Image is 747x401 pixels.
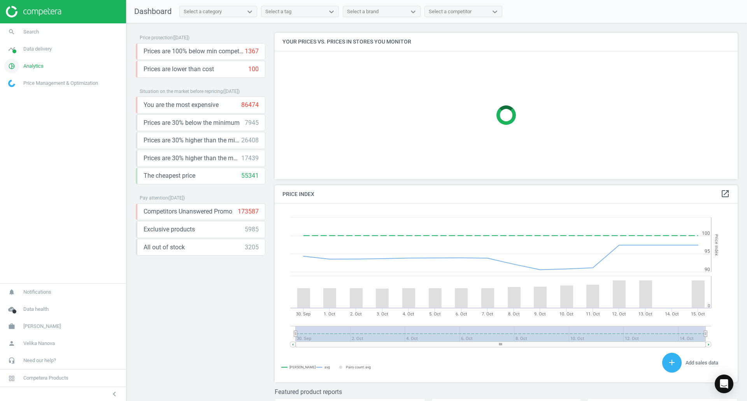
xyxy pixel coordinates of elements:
img: ajHJNr6hYgQAAAAASUVORK5CYII= [6,6,61,18]
div: Select a brand [347,8,379,15]
span: Data health [23,306,49,313]
h4: Your prices vs. prices in stores you monitor [275,33,738,51]
span: ( [DATE] ) [173,35,189,40]
span: The cheapest price [144,172,195,180]
div: 5985 [245,225,259,234]
tspan: 10. Oct [559,312,573,317]
a: open_in_new [721,189,730,199]
span: Competitors Unanswered Promo [144,207,232,216]
tspan: avg [324,365,330,369]
span: Prices are lower than cost [144,65,214,74]
span: Prices are 30% higher than the minimum [144,136,241,145]
tspan: 14. Oct [665,312,679,317]
tspan: 15. Oct [691,312,705,317]
tspan: 11. Oct [586,312,600,317]
tspan: 5. Oct [429,312,441,317]
text: 0 [708,303,710,308]
span: Situation on the market before repricing [140,89,223,94]
span: Dashboard [134,7,172,16]
span: ( [DATE] ) [223,89,240,94]
button: add [662,353,682,373]
tspan: 3. Oct [377,312,388,317]
span: You are the most expensive [144,101,219,109]
span: Price Management & Optimization [23,80,98,87]
div: 86474 [241,101,259,109]
span: Competera Products [23,375,68,382]
span: All out of stock [144,243,185,252]
i: headset_mic [4,353,19,368]
img: wGWNvw8QSZomAAAAABJRU5ErkJggg== [8,80,15,87]
div: Open Intercom Messenger [715,375,733,393]
span: Add sales data [686,360,718,366]
div: Select a competitor [429,8,472,15]
div: Select a category [184,8,222,15]
tspan: 30. Sep [296,312,310,317]
i: timeline [4,42,19,56]
i: search [4,25,19,39]
div: 17439 [241,154,259,163]
tspan: 13. Oct [638,312,652,317]
i: work [4,319,19,334]
div: 173587 [238,207,259,216]
button: chevron_left [105,389,124,399]
i: add [667,358,677,367]
text: 100 [702,231,710,236]
span: Exclusive products [144,225,195,234]
span: Prices are 30% below the minimum [144,119,240,127]
tspan: 9. Oct [534,312,546,317]
h4: Price Index [275,185,738,203]
div: Select a tag [265,8,291,15]
tspan: 6. Oct [456,312,467,317]
tspan: 2. Oct [350,312,362,317]
tspan: 7. Oct [482,312,493,317]
span: [PERSON_NAME] [23,323,61,330]
tspan: 12. Oct [612,312,626,317]
i: chevron_left [110,389,119,399]
span: Prices are 100% below min competitor [144,47,245,56]
i: notifications [4,285,19,299]
span: Prices are 30% higher than the maximal [144,154,241,163]
div: 100 [248,65,259,74]
i: cloud_done [4,302,19,317]
text: 90 [705,267,710,272]
span: ( [DATE] ) [168,195,185,201]
div: 1367 [245,47,259,56]
tspan: Price Index [714,234,719,256]
tspan: [PERSON_NAME] [289,365,316,369]
tspan: 4. Oct [403,312,414,317]
tspan: 8. Oct [508,312,520,317]
i: pie_chart_outlined [4,59,19,74]
div: 26408 [241,136,259,145]
div: 7945 [245,119,259,127]
tspan: 1. Oct [324,312,335,317]
div: 55341 [241,172,259,180]
text: 95 [705,249,710,254]
span: Price protection [140,35,173,40]
span: Data delivery [23,46,52,53]
span: Search [23,28,39,35]
span: Pay attention [140,195,168,201]
h3: Featured product reports [275,388,738,396]
span: Velika Nanova [23,340,55,347]
span: Analytics [23,63,44,70]
span: Notifications [23,289,51,296]
span: Need our help? [23,357,56,364]
i: person [4,336,19,351]
div: 3205 [245,243,259,252]
tspan: Pairs count: avg [346,365,371,369]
